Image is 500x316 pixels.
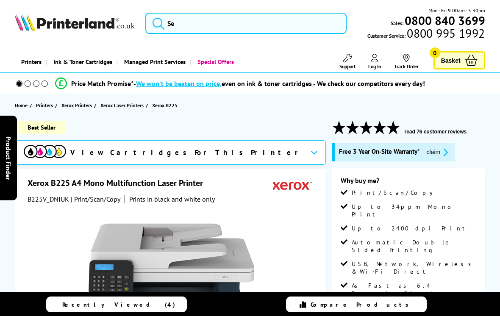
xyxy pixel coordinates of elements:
[100,101,144,110] span: Xerox Laser Printers
[62,301,175,308] span: Recently Viewed (4)
[15,101,28,110] span: Home
[28,177,211,188] h1: Xerox B225 A4 Mono Multifunction Laser Printer
[70,148,303,157] span: View Cartridges For This Printer
[311,301,413,308] span: Compare Products
[71,79,133,88] span: Price Match Promise*
[46,297,187,312] a: Recently Viewed (4)
[441,55,461,66] span: Basket
[152,101,180,110] a: Xerox B225
[145,13,347,34] input: Se
[133,79,425,88] div: - even on ink & toner cartridges - We check our competitors every day!
[4,76,476,91] li: modal_Promise
[46,51,117,72] a: Ink & Toner Cartridges
[430,47,440,58] span: 0
[367,29,485,40] span: Customer Service:
[403,17,485,25] a: 0800 840 3699
[286,297,427,312] a: Compare Products
[4,136,13,180] span: Product Finder
[36,101,53,110] span: Printers
[424,147,451,157] button: promo-description
[117,51,190,72] a: Managed Print Services
[15,51,46,72] a: Printers
[402,128,469,135] button: read 76 customer reviews
[339,147,420,157] span: Free 3 Year On-Site Warranty*
[406,29,485,37] span: 0800 995 1992
[433,51,485,69] a: Basket 0
[15,14,135,31] img: Printerland Logo
[24,145,66,158] img: cmyk-icon.svg
[152,101,178,110] span: Xerox B225
[391,19,403,27] span: Sales:
[100,101,146,110] a: Xerox Laser Printers
[341,176,477,189] div: Why buy me?
[15,101,30,110] a: Home
[36,101,55,110] a: Printers
[61,101,92,110] span: Xerox Printers
[352,260,477,275] span: USB, Network, Wireless & Wi-Fi Direct
[273,177,312,193] img: Xerox
[15,14,135,33] a: Printerland Logo
[28,195,69,203] span: B225V_DNIUK
[352,203,477,218] span: Up to 34ppm Mono Print
[339,54,356,69] a: Support
[136,79,222,88] span: We won’t be beaten on price,
[15,121,66,134] span: Best Seller
[190,51,238,72] a: Special Offers
[352,282,477,297] span: As Fast as 6.4 Seconds First page
[352,238,477,254] span: Automatic Double Sided Printing
[368,63,381,69] span: Log In
[368,54,381,69] a: Log In
[71,195,120,203] span: | Print/Scan/Copy
[394,54,419,69] a: Track Order
[61,101,94,110] a: Xerox Printers
[428,6,485,14] span: Mon - Fri 9:00am - 5:30pm
[352,225,469,232] span: Up to 2400 dpi Print
[53,51,112,72] span: Ink & Toner Cartridges
[352,189,439,197] span: Print/Scan/Copy
[405,13,485,28] b: 0800 840 3699
[129,195,215,203] i: Prints in black and white only
[339,63,356,69] span: Support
